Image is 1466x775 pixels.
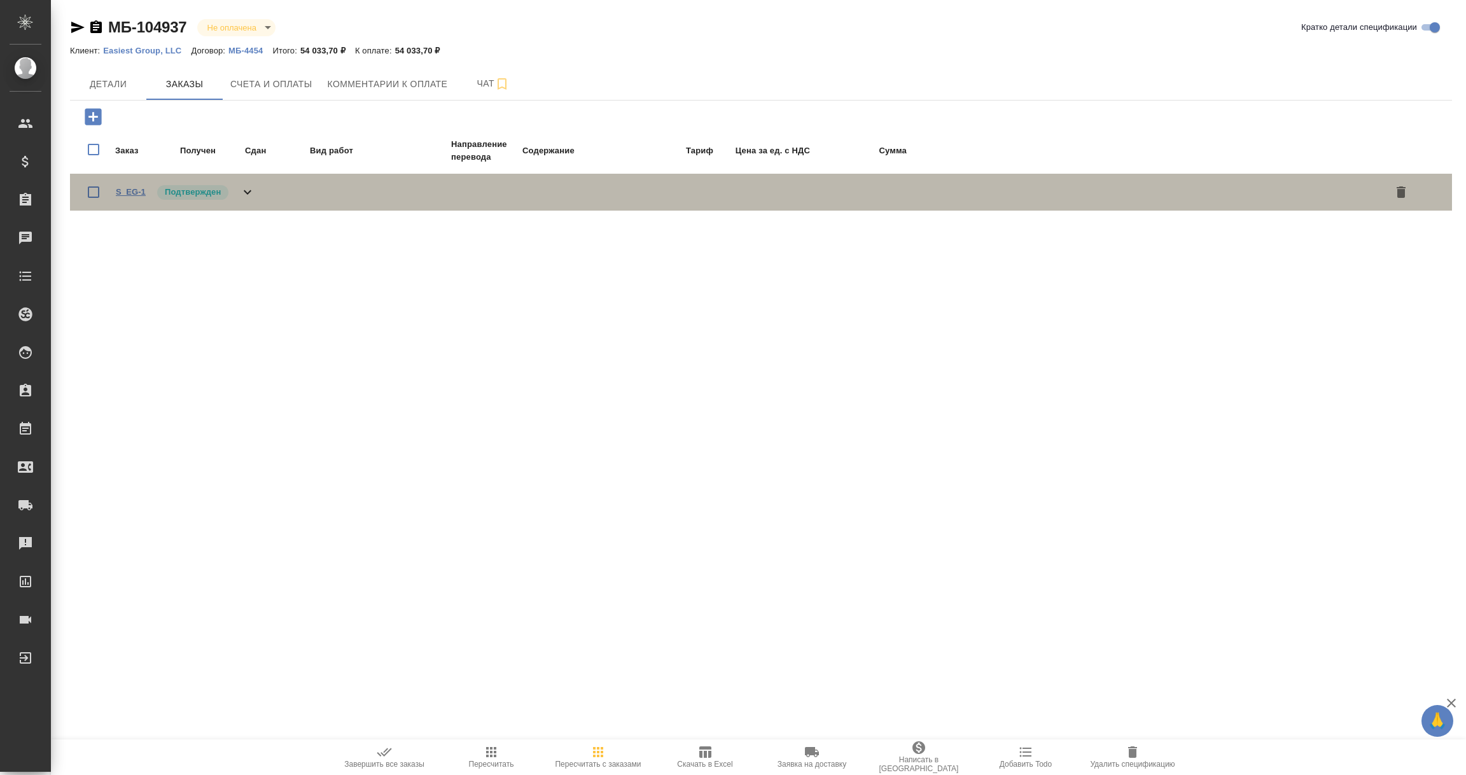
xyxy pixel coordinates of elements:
p: 54 033,70 ₽ [395,46,450,55]
span: 🙏 [1427,708,1448,734]
span: Детали [78,76,139,92]
button: Скопировать ссылку [88,20,104,35]
p: К оплате: [355,46,395,55]
span: Кратко детали спецификации [1301,21,1417,34]
span: Комментарии к оплате [328,76,448,92]
button: Добавить заказ [76,104,111,130]
td: Получен [179,137,243,164]
a: Easiest Group, LLC​ [103,45,191,55]
td: Цена за ед. с НДС [715,137,811,164]
span: Заказы [154,76,215,92]
p: МБ-4454 [228,46,272,55]
a: МБ-104937 [108,18,187,36]
p: Договор: [191,46,228,55]
p: Клиент: [70,46,103,55]
button: Скопировать ссылку для ЯМессенджера [70,20,85,35]
td: Тариф [625,137,714,164]
td: Направление перевода [450,137,520,164]
button: Не оплачена [204,22,260,33]
span: Чат [463,76,524,92]
td: Заказ [115,137,178,164]
svg: Подписаться [494,76,510,92]
p: Подтвержден [165,186,221,199]
td: Сумма [812,137,907,164]
div: S_EG-1Подтвержден [70,174,1452,211]
p: 54 033,70 ₽ [300,46,355,55]
span: Счета и оплаты [230,76,312,92]
td: Сдан [244,137,308,164]
p: Easiest Group, LLC​ [103,46,191,55]
p: Итого: [272,46,300,55]
button: 🙏 [1421,705,1453,737]
a: S_EG-1 [116,187,146,197]
td: Вид работ [309,137,449,164]
div: Не оплачена [197,19,276,36]
td: Содержание [522,137,624,164]
a: МБ-4454 [228,45,272,55]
